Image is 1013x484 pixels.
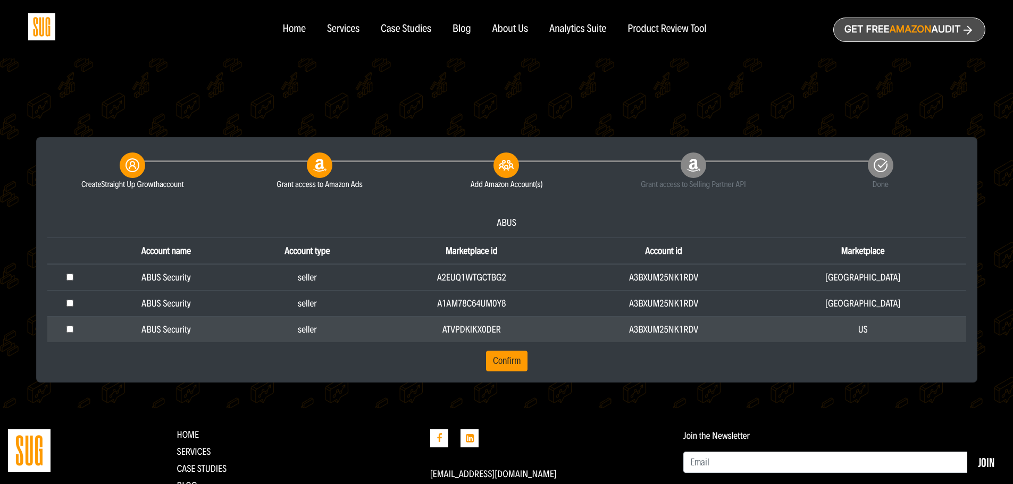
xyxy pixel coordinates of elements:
[239,290,376,316] td: seller
[93,237,239,264] th: Account name
[8,429,51,472] img: Straight Up Growth
[967,452,1005,473] button: Join
[608,178,779,191] small: Grant access to Selling Partner API
[760,237,966,264] th: Marketplace
[177,429,199,440] a: Home
[93,290,239,316] td: ABUS Security
[567,237,759,264] th: Account id
[375,237,567,264] th: Marketplace id
[239,316,376,342] td: seller
[795,178,966,191] small: Done
[683,430,750,441] label: Join the Newsletter
[47,216,966,229] div: ABUS
[239,237,376,264] th: Account type
[234,178,405,191] small: Grant access to Amazon Ads
[327,23,359,35] a: Services
[492,23,529,35] a: About Us
[239,264,376,291] td: seller
[177,463,227,474] a: CASE STUDIES
[567,290,759,316] td: A3BXUM25NK1RDV
[549,23,606,35] a: Analytics Suite
[93,316,239,342] td: ABUS Security
[375,264,567,291] td: A2EUQ1WTGCTBG2
[889,24,931,35] span: Amazon
[453,23,471,35] a: Blog
[28,13,55,40] img: Sug
[567,264,759,291] td: A3BXUM25NK1RDV
[760,264,966,291] td: [GEOGRAPHIC_DATA]
[381,23,431,35] a: Case Studies
[101,179,160,189] span: Straight Up Growth
[430,468,557,480] a: [EMAIL_ADDRESS][DOMAIN_NAME]
[833,18,985,42] a: Get freeAmazonAudit
[486,351,528,372] button: Confirm
[93,264,239,291] td: ABUS Security
[375,290,567,316] td: A1AM78C64UM0Y8
[177,446,211,457] a: Services
[375,316,567,342] td: ATVPDKIKX0DER
[421,178,592,191] small: Add Amazon Account(s)
[282,23,305,35] a: Home
[760,316,966,342] td: US
[567,316,759,342] td: A3BXUM25NK1RDV
[47,178,219,191] small: Create account
[683,452,968,473] input: Email
[627,23,706,35] a: Product Review Tool
[760,290,966,316] td: [GEOGRAPHIC_DATA]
